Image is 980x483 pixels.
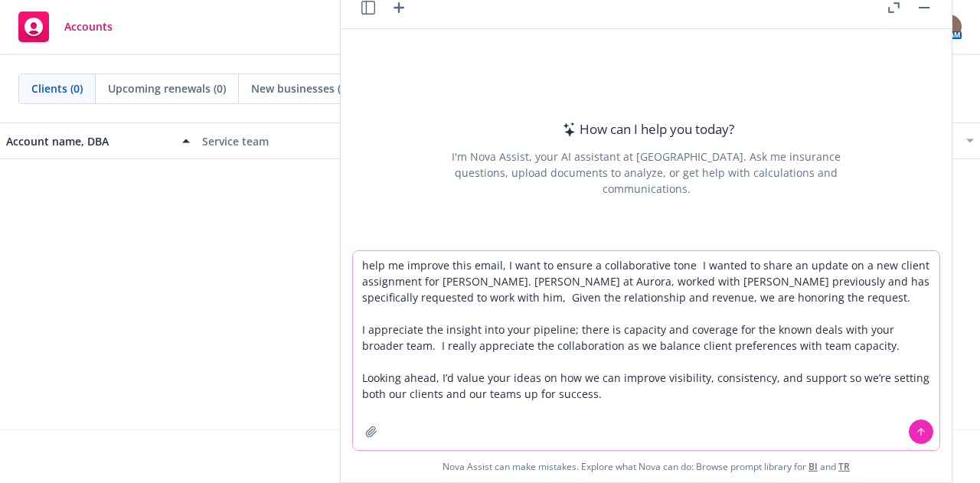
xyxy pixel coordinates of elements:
textarea: help me improve this email, I want to ensure a collaborative tone I wanted to share an update on ... [353,251,939,450]
span: Upcoming renewals (0) [108,80,226,96]
button: Service team [196,122,392,159]
div: Service team [202,133,386,149]
a: Accounts [12,5,119,48]
span: Nova Assist can make mistakes. Explore what Nova can do: Browse prompt library for and [347,451,946,482]
a: BI [808,460,818,473]
a: TR [838,460,850,473]
span: New businesses (0) [251,80,350,96]
span: Accounts [64,21,113,33]
span: Clients (0) [31,80,83,96]
div: I'm Nova Assist, your AI assistant at [GEOGRAPHIC_DATA]. Ask me insurance questions, upload docum... [431,148,861,197]
div: Account name, DBA [6,133,173,149]
div: How can I help you today? [558,119,734,139]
